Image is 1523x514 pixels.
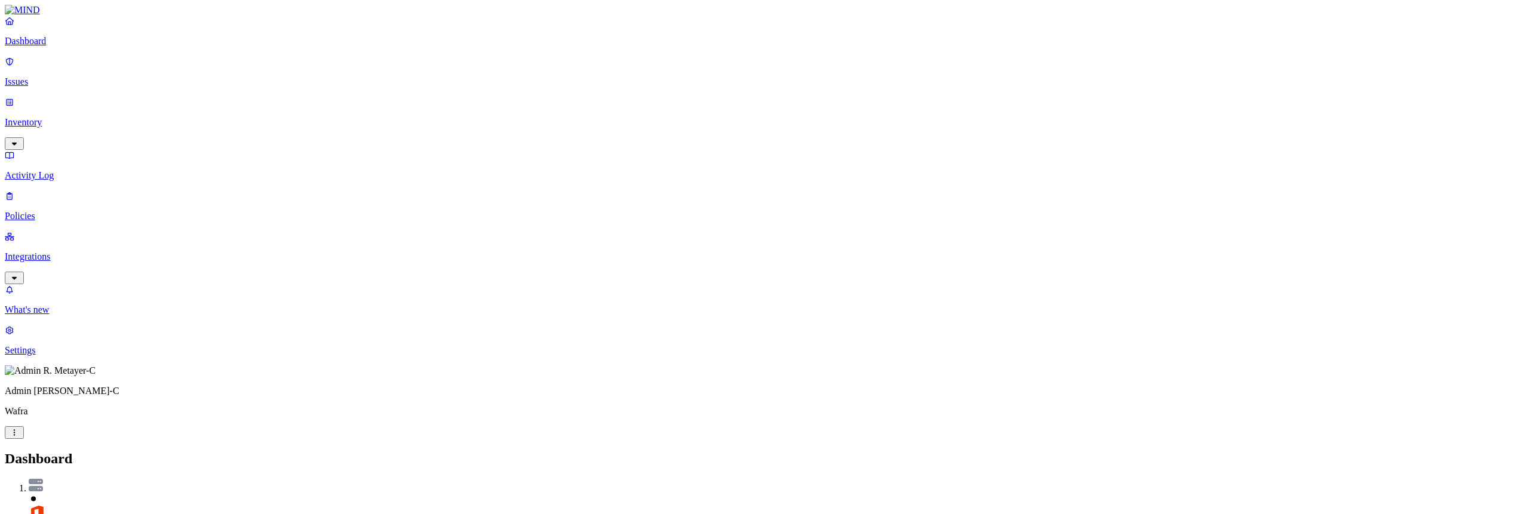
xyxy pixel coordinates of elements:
[5,365,95,376] img: Admin R. Metayer-C
[29,479,43,491] img: svg%3e
[5,304,1518,315] p: What's new
[5,211,1518,221] p: Policies
[5,76,1518,87] p: Issues
[5,406,1518,417] p: Wafra
[5,150,1518,181] a: Activity Log
[5,325,1518,356] a: Settings
[5,36,1518,47] p: Dashboard
[5,5,1518,16] a: MIND
[5,97,1518,148] a: Inventory
[5,251,1518,262] p: Integrations
[5,117,1518,128] p: Inventory
[5,170,1518,181] p: Activity Log
[5,451,1518,467] h2: Dashboard
[5,56,1518,87] a: Issues
[5,231,1518,282] a: Integrations
[5,5,40,16] img: MIND
[5,284,1518,315] a: What's new
[5,190,1518,221] a: Policies
[5,386,1518,396] p: Admin [PERSON_NAME]-C
[5,345,1518,356] p: Settings
[5,16,1518,47] a: Dashboard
